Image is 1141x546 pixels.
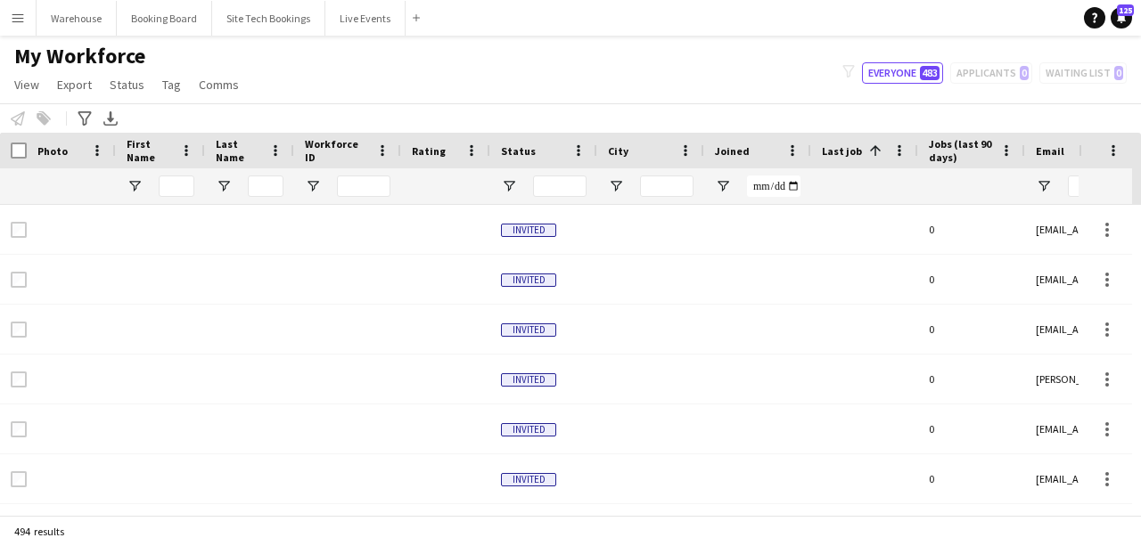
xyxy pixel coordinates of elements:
[11,272,27,288] input: Row Selection is disabled for this row (unchecked)
[501,273,556,287] span: Invited
[918,255,1025,304] div: 0
[918,454,1025,503] div: 0
[11,421,27,437] input: Row Selection is disabled for this row (unchecked)
[7,73,46,96] a: View
[110,77,144,93] span: Status
[14,77,39,93] span: View
[640,175,694,197] input: City Filter Input
[822,144,862,158] span: Last job
[192,73,246,96] a: Comms
[918,354,1025,403] div: 0
[918,205,1025,254] div: 0
[715,144,750,158] span: Joined
[608,144,628,158] span: City
[501,144,536,158] span: Status
[1117,4,1134,16] span: 125
[1111,7,1132,29] a: 125
[57,77,92,93] span: Export
[501,323,556,337] span: Invited
[216,137,262,164] span: Last Name
[162,77,181,93] span: Tag
[501,423,556,436] span: Invited
[608,178,624,194] button: Open Filter Menu
[920,66,940,80] span: 483
[862,62,943,84] button: Everyone483
[11,322,27,338] input: Row Selection is disabled for this row (unchecked)
[747,175,800,197] input: Joined Filter Input
[11,222,27,238] input: Row Selection is disabled for this row (unchecked)
[412,144,446,158] span: Rating
[216,178,232,194] button: Open Filter Menu
[501,473,556,486] span: Invited
[325,1,406,36] button: Live Events
[127,178,143,194] button: Open Filter Menu
[11,471,27,487] input: Row Selection is disabled for this row (unchecked)
[533,175,587,197] input: Status Filter Input
[248,175,283,197] input: Last Name Filter Input
[1036,178,1052,194] button: Open Filter Menu
[117,1,212,36] button: Booking Board
[50,73,99,96] a: Export
[14,43,145,69] span: My Workforce
[305,137,369,164] span: Workforce ID
[501,224,556,237] span: Invited
[501,373,556,387] span: Invited
[305,178,321,194] button: Open Filter Menu
[337,175,390,197] input: Workforce ID Filter Input
[159,175,194,197] input: First Name Filter Input
[155,73,188,96] a: Tag
[127,137,173,164] span: First Name
[74,108,95,129] app-action-btn: Advanced filters
[501,178,517,194] button: Open Filter Menu
[11,371,27,387] input: Row Selection is disabled for this row (unchecked)
[37,144,68,158] span: Photo
[103,73,152,96] a: Status
[212,1,325,36] button: Site Tech Bookings
[715,178,731,194] button: Open Filter Menu
[37,1,117,36] button: Warehouse
[918,404,1025,453] div: 0
[918,305,1025,354] div: 0
[1036,144,1064,158] span: Email
[199,77,239,93] span: Comms
[929,137,993,164] span: Jobs (last 90 days)
[100,108,121,129] app-action-btn: Export XLSX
